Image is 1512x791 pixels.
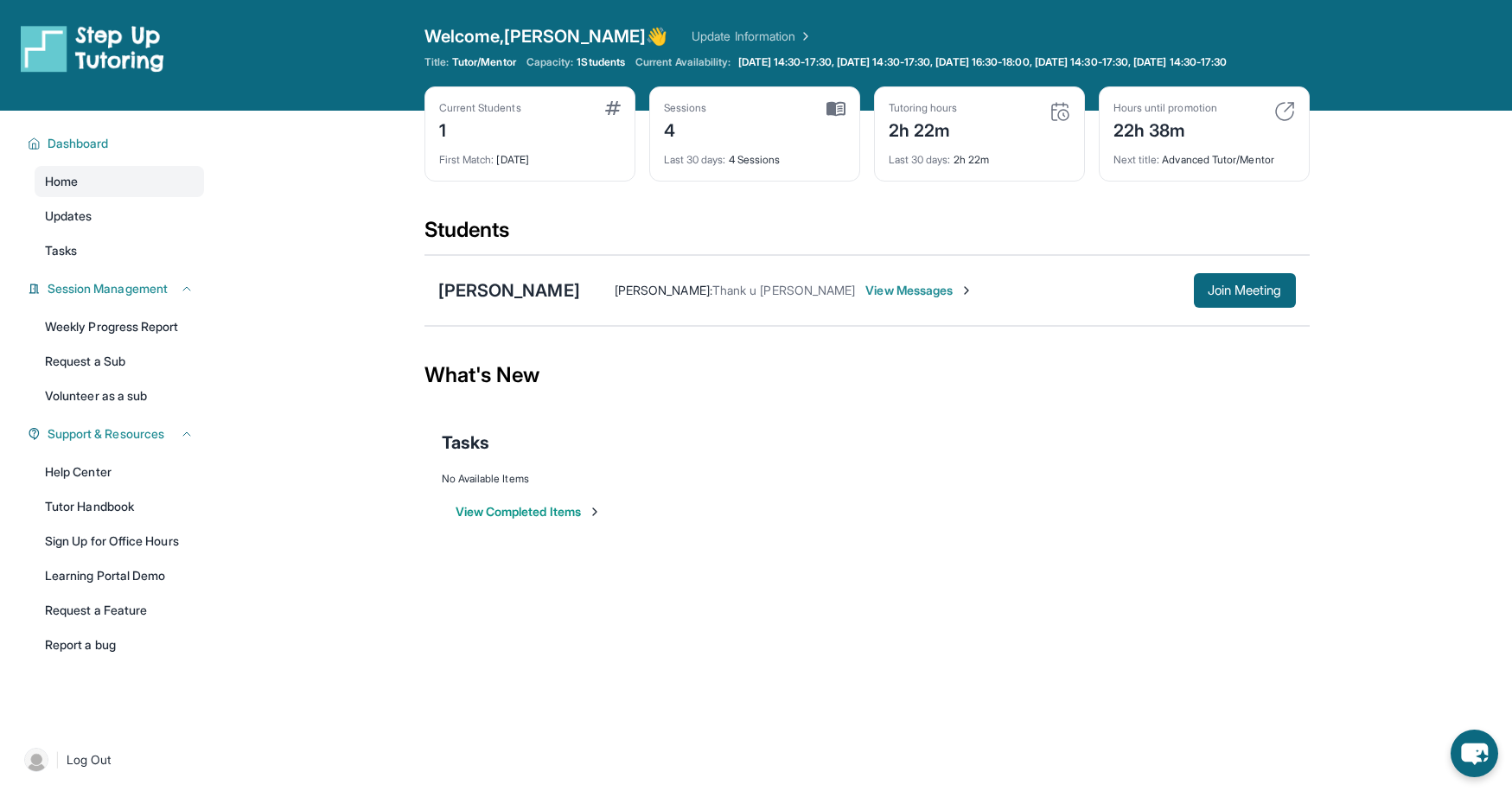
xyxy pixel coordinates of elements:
[35,629,204,660] a: Report a bug
[1049,101,1070,122] img: card
[1113,153,1160,166] span: Next title :
[35,235,204,266] a: Tasks
[439,143,621,167] div: [DATE]
[41,425,194,443] button: Support & Resources
[865,282,973,299] span: View Messages
[960,284,973,297] img: Chevron-Right
[41,280,194,297] button: Session Management
[48,280,168,297] span: Session Management
[1113,101,1217,115] div: Hours until promotion
[21,24,164,73] img: logo
[635,55,730,69] span: Current Availability:
[35,166,204,197] a: Home
[664,153,726,166] span: Last 30 days :
[48,135,109,152] span: Dashboard
[439,153,494,166] span: First Match :
[424,216,1310,254] div: Students
[45,207,93,225] span: Updates
[438,278,580,303] div: [PERSON_NAME]
[452,55,516,69] span: Tutor/Mentor
[692,28,813,45] a: Update Information
[424,337,1310,413] div: What's New
[889,115,958,143] div: 2h 22m
[1208,285,1282,296] span: Join Meeting
[35,526,204,557] a: Sign Up for Office Hours
[41,135,194,152] button: Dashboard
[456,503,602,520] button: View Completed Items
[35,201,204,232] a: Updates
[35,311,204,342] a: Weekly Progress Report
[577,55,625,69] span: 1 Students
[526,55,574,69] span: Capacity:
[439,115,521,143] div: 1
[24,748,48,772] img: user-img
[664,143,845,167] div: 4 Sessions
[1113,143,1295,167] div: Advanced Tutor/Mentor
[45,173,78,190] span: Home
[35,560,204,591] a: Learning Portal Demo
[712,283,855,297] span: Thank u [PERSON_NAME]
[424,55,449,69] span: Title:
[735,55,1231,69] a: [DATE] 14:30-17:30, [DATE] 14:30-17:30, [DATE] 16:30-18:00, [DATE] 14:30-17:30, [DATE] 14:30-17:30
[889,143,1070,167] div: 2h 22m
[17,741,204,779] a: |Log Out
[664,101,707,115] div: Sessions
[35,380,204,411] a: Volunteer as a sub
[889,101,958,115] div: Tutoring hours
[889,153,951,166] span: Last 30 days :
[442,431,489,455] span: Tasks
[439,101,521,115] div: Current Students
[55,750,60,770] span: |
[826,101,845,117] img: card
[1451,730,1498,777] button: chat-button
[795,28,813,45] img: Chevron Right
[1194,273,1296,308] button: Join Meeting
[35,456,204,488] a: Help Center
[35,595,204,626] a: Request a Feature
[1113,115,1217,143] div: 22h 38m
[35,346,204,377] a: Request a Sub
[45,242,77,259] span: Tasks
[605,101,621,115] img: card
[1274,101,1295,122] img: card
[738,55,1228,69] span: [DATE] 14:30-17:30, [DATE] 14:30-17:30, [DATE] 16:30-18:00, [DATE] 14:30-17:30, [DATE] 14:30-17:30
[424,24,668,48] span: Welcome, [PERSON_NAME] 👋
[615,283,712,297] span: [PERSON_NAME] :
[664,115,707,143] div: 4
[35,491,204,522] a: Tutor Handbook
[67,751,112,769] span: Log Out
[48,425,164,443] span: Support & Resources
[442,472,1292,486] div: No Available Items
